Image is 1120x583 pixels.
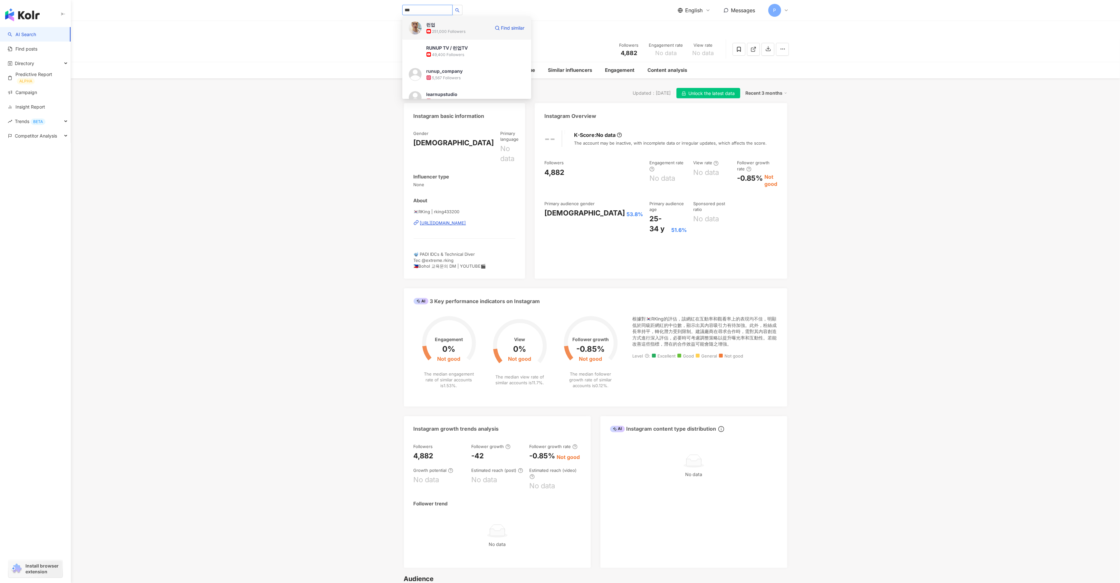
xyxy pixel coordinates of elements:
div: No data [472,475,497,485]
div: Estimated reach (video) [530,467,581,479]
span: 4,882 [621,50,637,56]
div: Instagram content type distribution [610,425,716,432]
a: searchAI Search [8,31,36,38]
div: Growth potential [414,467,453,473]
span: 1.53% [444,383,456,388]
div: BETA [31,119,45,125]
div: No data [501,144,519,164]
div: 53.8% [627,211,643,218]
div: View [514,337,525,342]
div: Primary audience gender [544,201,595,206]
div: Instagram growth trends analysis [414,425,499,432]
span: Directory [15,56,34,71]
div: View rate [693,160,719,166]
div: Follower growth [572,337,609,342]
div: Follower growth [472,444,511,449]
div: Estimated reach (post) [472,467,523,473]
div: Instagram Overview [544,112,596,119]
div: RUNUP TV / 런업TV [426,45,468,51]
div: Sponsored post ratio [693,201,731,212]
img: KOL Avatar [409,22,422,34]
span: Not good [719,354,743,358]
div: Level : [633,354,778,358]
div: -- [544,132,555,145]
div: No data [693,214,719,224]
a: Campaign [8,89,37,96]
div: Instagram basic information [414,112,484,119]
div: Followers [544,160,564,166]
div: No data [596,131,616,139]
div: Not good [508,356,531,362]
div: About [414,197,428,204]
a: Insight Report [8,104,45,110]
div: 10,881 Followers [432,98,462,104]
span: 🤿 PADI IDCs & Technical Diver Tec @extreme.rking 🇵🇭Bohol 교육문의 DM | YOUTUBE🎬 [414,252,486,268]
span: Competitor Analysis [15,129,57,143]
div: -42 [472,451,484,461]
img: KOL Avatar [409,45,422,58]
span: search [455,8,460,13]
div: Follower trend [414,500,448,507]
div: 5,567 Followers [432,75,461,81]
div: 51.6% [671,226,687,234]
a: Find similar [495,22,525,34]
span: Install browser extension [25,563,61,575]
span: 0.12% [595,383,607,388]
div: No data [693,167,719,177]
div: -0.85% [737,173,763,183]
span: 🇰🇷RKing | rking433200 [414,209,516,215]
div: runup_company [426,68,463,74]
span: None [414,182,516,187]
span: General [696,354,717,358]
div: 0% [513,345,526,354]
a: Predictive ReportALPHA [8,71,65,84]
a: Find posts [8,46,37,52]
div: No data [613,471,775,478]
button: Unlock the latest data [676,88,740,98]
span: Unlock the latest data [689,88,735,99]
span: Trends [15,114,45,129]
span: Good [677,354,694,358]
span: lock [682,91,686,96]
div: 49,400 Followers [432,52,464,57]
div: View rate [691,42,715,49]
div: Engagement [605,66,635,74]
div: Not good [765,173,778,188]
div: The median view rate of similar accounts is . [492,374,548,386]
span: Excellent [652,354,676,358]
div: Followers [414,444,433,449]
div: Gender [414,130,429,136]
div: No data [416,541,579,548]
div: Content analysis [648,66,687,74]
a: chrome extensionInstall browser extension [8,560,62,578]
div: Not good [579,356,602,362]
a: [URL][DOMAIN_NAME] [414,220,516,226]
div: The median engagement rate of similar accounts is . [421,371,477,389]
img: chrome extension [10,564,23,574]
div: 根據對🇰🇷RKing的評估，該網紅在互動率和觀看率上的表現均不佳，明顯低於同級距網紅的中位數，顯示出其內容吸引力有待加強。此外，粉絲成長率持平，轉化潛力受到限制。建議廠商在尋求合作時，需對其內容... [633,316,778,347]
div: K-Score : [574,131,622,139]
div: Engagement rate [649,42,683,49]
div: The median follower growth rate of similar accounts is . [562,371,619,389]
span: No data [655,50,677,56]
span: English [685,7,703,14]
div: Engagement rate [649,160,687,172]
div: [DEMOGRAPHIC_DATA] [414,138,494,148]
span: P [773,7,776,14]
div: AI [414,298,428,304]
div: Engagement [435,337,463,342]
div: Followers [617,42,641,49]
div: [URL][DOMAIN_NAME] [420,220,466,226]
img: KOL Avatar [409,91,422,104]
div: Follower growth rate [737,160,778,172]
div: 25-34 y [649,214,670,234]
div: Updated：[DATE] [633,91,671,96]
div: Primary language [501,130,519,142]
div: 3 Key performance indicators on Instagram [414,298,540,305]
div: Similar influencers [548,66,592,74]
div: No data [530,481,555,491]
span: info-circle [717,425,725,433]
div: -0.85% [530,451,555,461]
div: No data [414,475,439,485]
div: [DEMOGRAPHIC_DATA] [544,208,625,218]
